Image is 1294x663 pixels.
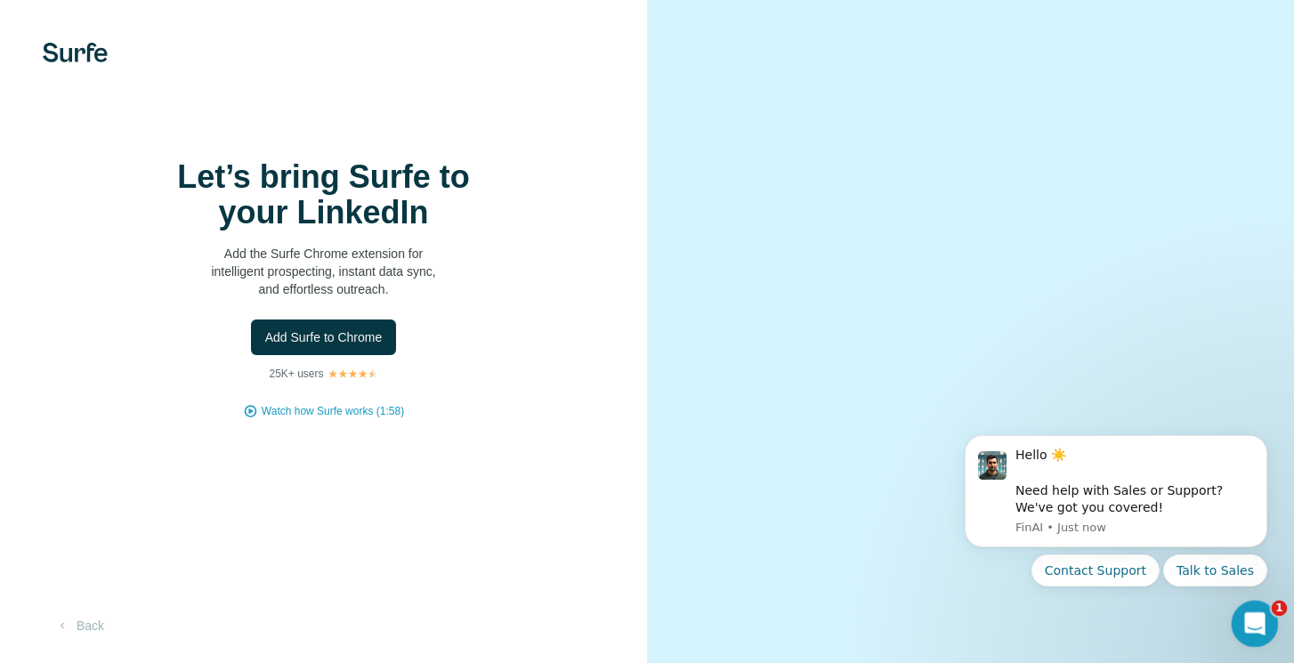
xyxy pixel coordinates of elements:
p: Add the Surfe Chrome extension for intelligent prospecting, instant data sync, and effortless out... [146,245,502,298]
button: Back [43,610,117,642]
span: 1 [1272,601,1288,617]
img: Rating Stars [328,368,378,379]
button: Add Surfe to Chrome [251,319,397,355]
span: Add Surfe to Chrome [265,328,383,346]
iframe: Intercom notifications message [938,419,1294,597]
button: Watch how Surfe works (1:58) [262,403,404,419]
h1: Let’s bring Surfe to your LinkedIn [146,159,502,230]
p: 25K+ users [269,366,323,382]
iframe: Intercom live chat [1232,601,1279,648]
img: Surfe's logo [43,43,108,62]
